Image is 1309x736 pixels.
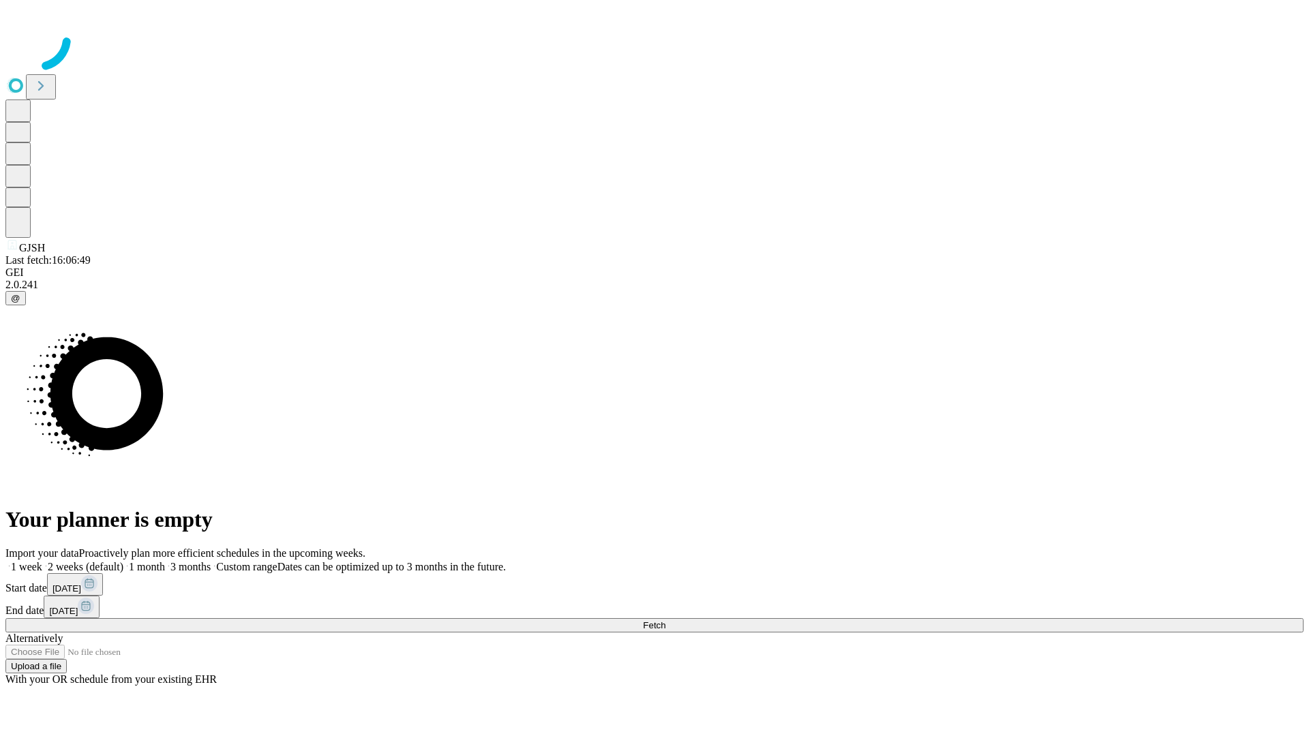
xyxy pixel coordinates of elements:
[5,618,1304,632] button: Fetch
[5,573,1304,596] div: Start date
[5,279,1304,291] div: 2.0.241
[49,606,78,616] span: [DATE]
[5,547,79,559] span: Import your data
[52,583,81,594] span: [DATE]
[11,293,20,303] span: @
[216,561,277,572] span: Custom range
[277,561,506,572] span: Dates can be optimized up to 3 months in the future.
[47,573,103,596] button: [DATE]
[19,242,45,254] span: GJSH
[5,596,1304,618] div: End date
[44,596,100,618] button: [DATE]
[170,561,211,572] span: 3 months
[5,673,217,685] span: With your OR schedule from your existing EHR
[5,254,91,266] span: Last fetch: 16:06:49
[5,291,26,305] button: @
[5,507,1304,532] h1: Your planner is empty
[129,561,165,572] span: 1 month
[5,632,63,644] span: Alternatively
[5,266,1304,279] div: GEI
[79,547,365,559] span: Proactively plan more efficient schedules in the upcoming weeks.
[5,659,67,673] button: Upload a file
[643,620,665,630] span: Fetch
[48,561,123,572] span: 2 weeks (default)
[11,561,42,572] span: 1 week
